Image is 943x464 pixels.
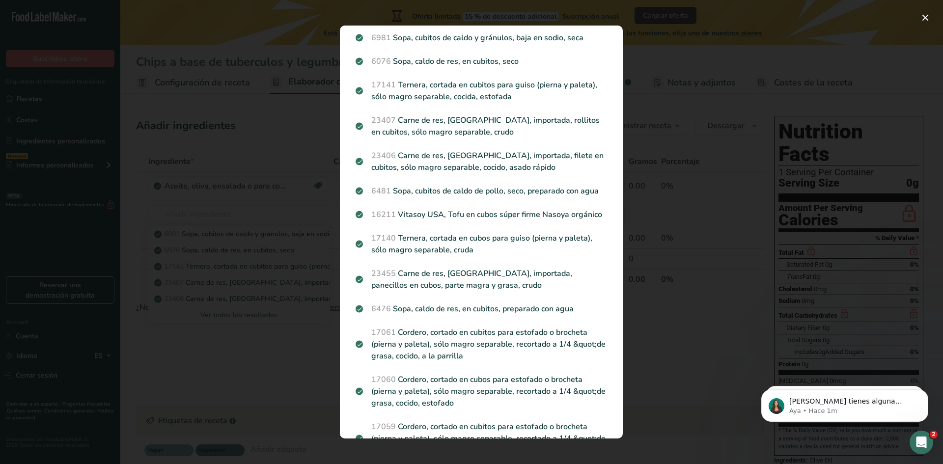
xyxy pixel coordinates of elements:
[356,32,607,44] p: Sopa, cubitos de caldo y gránulos, baja en sodio, seca
[371,115,396,126] span: 23407
[371,32,391,43] span: 6981
[371,421,396,432] span: 17059
[371,303,391,314] span: 6476
[371,150,396,161] span: 23406
[371,268,396,279] span: 23455
[747,369,943,437] iframe: Intercom notifications mensaje
[356,327,607,362] p: Cordero, cortado en cubitos para estofado o brocheta (pierna y paleta), sólo magro separable, rec...
[356,150,607,173] p: Carne de res, [GEOGRAPHIC_DATA], importada, filete en cubitos, sólo magro separable, cocido, asad...
[356,114,607,138] p: Carne de res, [GEOGRAPHIC_DATA], importada, rollitos en cubitos, sólo magro separable, crudo
[356,374,607,409] p: Cordero, cortado en cubos para estofado o brocheta (pierna y paleta), sólo magro separable, recor...
[371,374,396,385] span: 17060
[371,56,391,67] span: 6076
[371,80,396,90] span: 17141
[356,185,607,197] p: Sopa, cubitos de caldo de pollo, seco, preparado con agua
[356,79,607,103] p: Ternera, cortada en cubitos para guiso (pierna y paleta), sólo magro separable, cocida, estofada
[356,232,607,256] p: Ternera, cortada en cubos para guiso (pierna y paleta), sólo magro separable, cruda
[910,431,933,454] iframe: Intercom live chat
[356,268,607,291] p: Carne de res, [GEOGRAPHIC_DATA], importada, panecillos en cubos, parte magra y grasa, crudo
[371,209,396,220] span: 16211
[371,233,396,244] span: 17140
[371,186,391,196] span: 6481
[356,55,607,67] p: Sopa, caldo de res, en cubitos, seco
[356,209,607,220] p: Vitasoy USA, Tofu en cubos súper firme Nasoya orgánico
[356,421,607,456] p: Cordero, cortado en cubitos para estofado o brocheta (pierna y paleta), sólo magro separable, rec...
[930,431,938,438] span: 2
[356,303,607,315] p: Sopa, caldo de res, en cubitos, preparado con agua
[371,327,396,338] span: 17061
